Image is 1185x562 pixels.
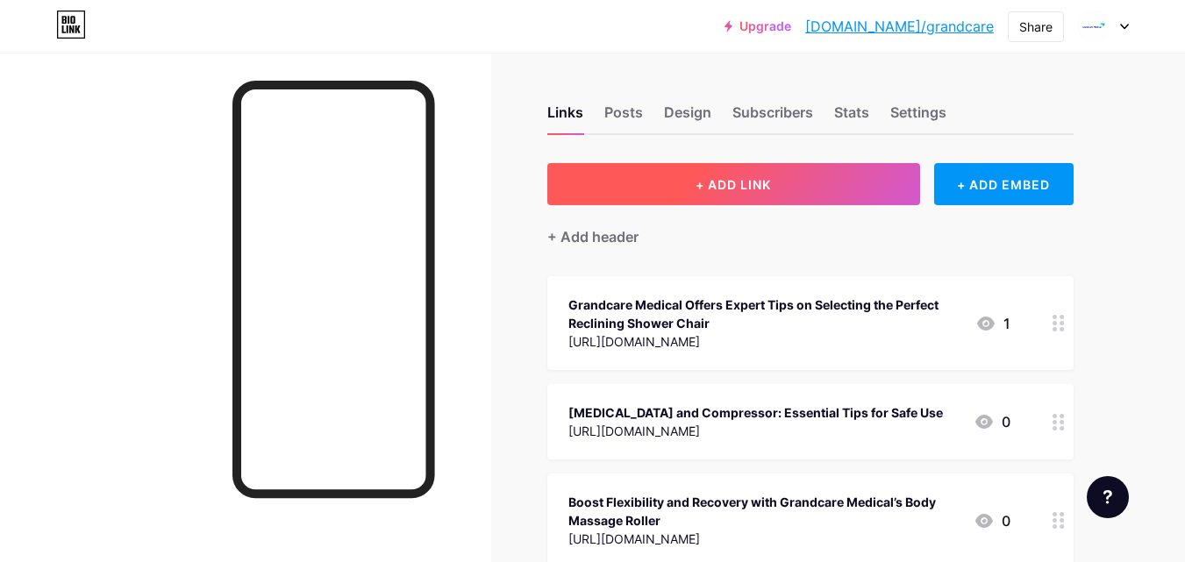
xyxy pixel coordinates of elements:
[696,177,771,192] span: + ADD LINK
[732,102,813,133] div: Subscribers
[974,510,1010,531] div: 0
[604,102,643,133] div: Posts
[547,226,639,247] div: + Add header
[725,19,791,33] a: Upgrade
[1077,10,1110,43] img: Grandcare Medical
[568,295,961,332] div: Grandcare Medical Offers Expert Tips on Selecting the Perfect Reclining Shower Chair
[547,102,583,133] div: Links
[568,422,943,440] div: [URL][DOMAIN_NAME]
[890,102,946,133] div: Settings
[805,16,994,37] a: [DOMAIN_NAME]/grandcare
[934,163,1074,205] div: + ADD EMBED
[834,102,869,133] div: Stats
[568,493,960,530] div: Boost Flexibility and Recovery with Grandcare Medical’s Body Massage Roller
[568,332,961,351] div: [URL][DOMAIN_NAME]
[975,313,1010,334] div: 1
[568,530,960,548] div: [URL][DOMAIN_NAME]
[974,411,1010,432] div: 0
[664,102,711,133] div: Design
[568,403,943,422] div: [MEDICAL_DATA] and Compressor: Essential Tips for Safe Use
[547,163,920,205] button: + ADD LINK
[1019,18,1053,36] div: Share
